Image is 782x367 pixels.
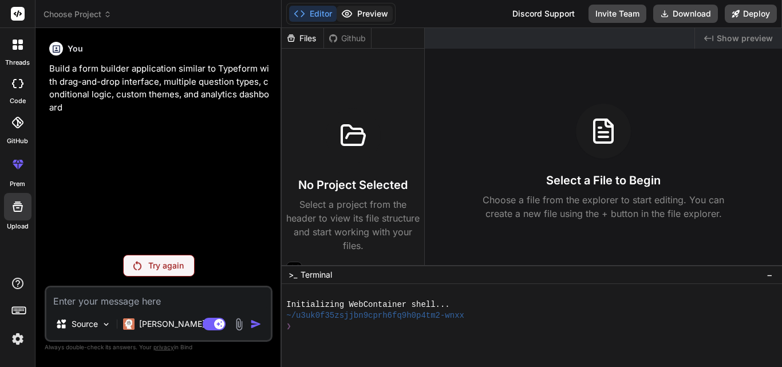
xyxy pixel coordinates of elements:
[250,318,262,330] img: icon
[282,33,323,44] div: Files
[101,319,111,329] img: Pick Models
[301,269,332,281] span: Terminal
[289,269,297,281] span: >_
[286,198,420,252] p: Select a project from the header to view its file structure and start working with your files.
[286,299,449,310] span: Initializing WebContainer shell...
[286,310,464,321] span: ~/u3uk0f35zsjjbn9cprh6fq9h0p4tm2-wnxx
[148,260,184,271] p: Try again
[153,344,174,350] span: privacy
[68,43,83,54] h6: You
[10,96,26,106] label: code
[44,9,112,20] span: Choose Project
[7,136,28,146] label: GitHub
[546,172,661,188] h3: Select a File to Begin
[767,269,773,281] span: −
[232,318,246,331] img: attachment
[139,318,224,330] p: [PERSON_NAME] 4 S..
[10,179,25,189] label: prem
[7,222,29,231] label: Upload
[133,261,141,270] img: Retry
[764,266,775,284] button: −
[725,5,777,23] button: Deploy
[653,5,718,23] button: Download
[505,5,582,23] div: Discord Support
[123,318,135,330] img: Claude 4 Sonnet
[286,321,292,332] span: ❯
[45,342,272,353] p: Always double-check its answers. Your in Bind
[475,193,732,220] p: Choose a file from the explorer to start editing. You can create a new file using the + button in...
[337,6,393,22] button: Preview
[72,318,98,330] p: Source
[289,6,337,22] button: Editor
[49,62,270,114] p: Build a form builder application similar to Typeform with drag-and-drop interface, multiple quest...
[298,177,408,193] h3: No Project Selected
[589,5,646,23] button: Invite Team
[324,33,371,44] div: Github
[5,58,30,68] label: threads
[8,329,27,349] img: settings
[717,33,773,44] span: Show preview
